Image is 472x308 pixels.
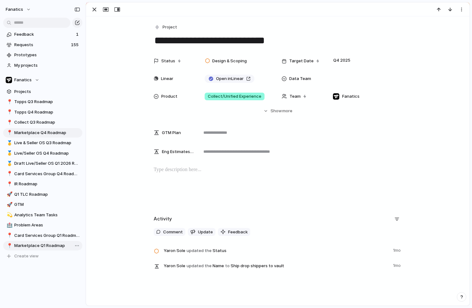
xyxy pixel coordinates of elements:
[163,24,177,30] span: Project
[164,246,389,255] span: Status
[3,200,82,209] a: 🚀GTM
[14,201,80,208] span: GTM
[289,76,311,82] span: Data Team
[161,93,177,100] span: Product
[163,229,183,235] span: Comment
[205,75,254,83] a: Open inLinear
[14,119,80,126] span: Collect Q3 Roadmap
[188,228,215,236] button: Update
[6,181,12,187] button: 📍
[3,30,82,39] a: Feedback1
[14,150,80,157] span: Live/Seller OS Q4 Roadmap
[6,243,12,249] button: 📍
[3,251,82,261] button: Create view
[7,232,11,239] div: 📍
[7,160,11,167] div: 🥇
[3,231,82,240] a: 📍Card Services Group Q1 Roadmap
[3,4,34,15] button: fanatics
[7,201,11,208] div: 🚀
[162,130,181,136] span: GTM Plan
[14,243,80,249] span: Marketplace Q1 Roadmap
[14,52,80,58] span: Prototypes
[6,140,12,146] button: 🥇
[212,58,247,64] span: Design & Scoping
[290,93,301,100] span: Team
[332,57,352,64] span: Q4 2025
[7,170,11,177] div: 📍
[6,99,12,105] button: 📍
[7,139,11,147] div: 🥇
[14,89,80,95] span: Projects
[3,50,82,60] a: Prototypes
[3,190,82,199] div: 🚀Q1 TLC Roadmap
[14,42,69,48] span: Requests
[3,241,82,250] a: 📍Marketplace Q1 Roadmap
[154,105,402,117] button: Showmore
[14,160,80,167] span: Draft Live/Seller OS Q1 2026 Roadmap
[6,232,12,239] button: 📍
[3,108,82,117] a: 📍Topps Q4 Roadmap
[3,138,82,148] a: 🥇Live & Seller OS Q3 Roadmap
[14,212,80,218] span: Analytics Team Tasks
[14,77,32,83] span: Fanatics
[6,109,12,115] button: 📍
[6,119,12,126] button: 📍
[289,58,314,64] span: Target Date
[3,128,82,138] a: 📍Marketplace Q4 Roadmap
[225,263,230,269] span: to
[153,23,179,32] button: Project
[342,93,360,100] span: Fanatics
[14,232,80,239] span: Card Services Group Q1 Roadmap
[6,150,12,157] button: 🥇
[187,248,212,254] span: updated the
[3,159,82,168] a: 🥇Draft Live/Seller OS Q1 2026 Roadmap
[3,118,82,127] a: 📍Collect Q3 Roadmap
[3,179,82,189] a: 📍IR Roadmap
[3,210,82,220] a: 💫Analytics Team Tasks
[7,129,11,136] div: 📍
[282,108,292,114] span: more
[3,75,82,85] button: Fanatics
[6,171,12,177] button: 📍
[3,149,82,158] div: 🥇Live/Seller OS Q4 Roadmap
[7,181,11,188] div: 📍
[7,119,11,126] div: 📍
[6,191,12,198] button: 🚀
[7,98,11,106] div: 📍
[3,40,82,50] a: Requests155
[164,248,185,254] span: Yaron Sole
[14,181,80,187] span: IR Roadmap
[218,228,250,236] button: Feedback
[6,222,12,228] button: 🏥
[3,220,82,230] a: 🏥Problem Areas
[6,212,12,218] button: 💫
[154,215,172,223] h2: Activity
[76,31,80,38] span: 1
[14,99,80,105] span: Topps Q3 Roadmap
[6,160,12,167] button: 🥇
[3,169,82,179] a: 📍Card Services Group Q4 Roadmap
[14,253,39,259] span: Create view
[164,263,185,269] span: Yaron Sole
[154,228,185,236] button: Comment
[393,246,402,254] span: 1mo
[71,42,80,48] span: 155
[3,97,82,107] a: 📍Topps Q3 Roadmap
[3,61,82,70] a: My projects
[14,140,80,146] span: Live & Seller OS Q3 Roadmap
[162,149,194,155] span: Eng Estimates (B/iOs/A/W) in Cycles
[14,62,80,69] span: My projects
[14,31,74,38] span: Feedback
[7,108,11,116] div: 📍
[7,211,11,219] div: 💫
[7,222,11,229] div: 🏥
